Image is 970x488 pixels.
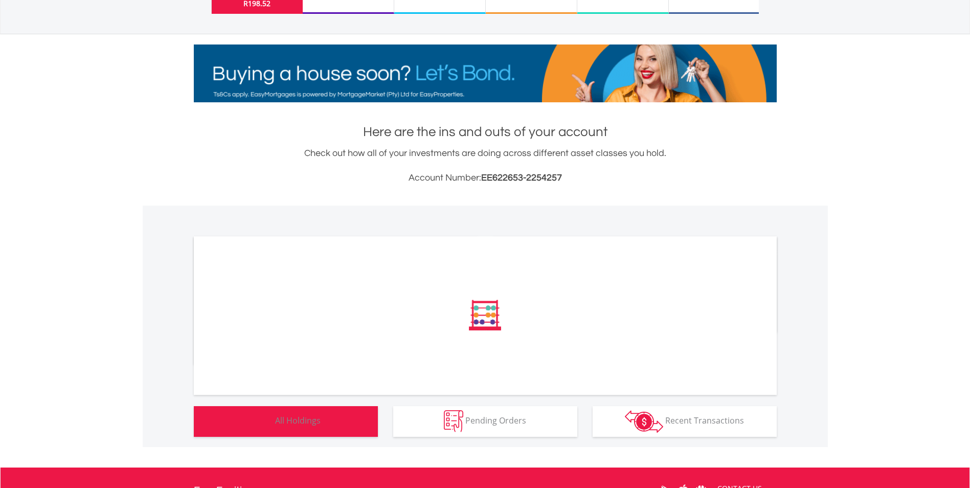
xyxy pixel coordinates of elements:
[194,146,777,185] div: Check out how all of your investments are doing across different asset classes you hold.
[194,406,378,437] button: All Holdings
[444,410,463,432] img: pending_instructions-wht.png
[251,410,273,432] img: holdings-wht.png
[275,415,321,426] span: All Holdings
[393,406,577,437] button: Pending Orders
[593,406,777,437] button: Recent Transactions
[665,415,744,426] span: Recent Transactions
[465,415,526,426] span: Pending Orders
[481,173,562,183] span: EE622653-2254257
[194,171,777,185] h3: Account Number:
[625,410,663,433] img: transactions-zar-wht.png
[194,123,777,141] h1: Here are the ins and outs of your account
[194,45,777,102] img: EasyMortage Promotion Banner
